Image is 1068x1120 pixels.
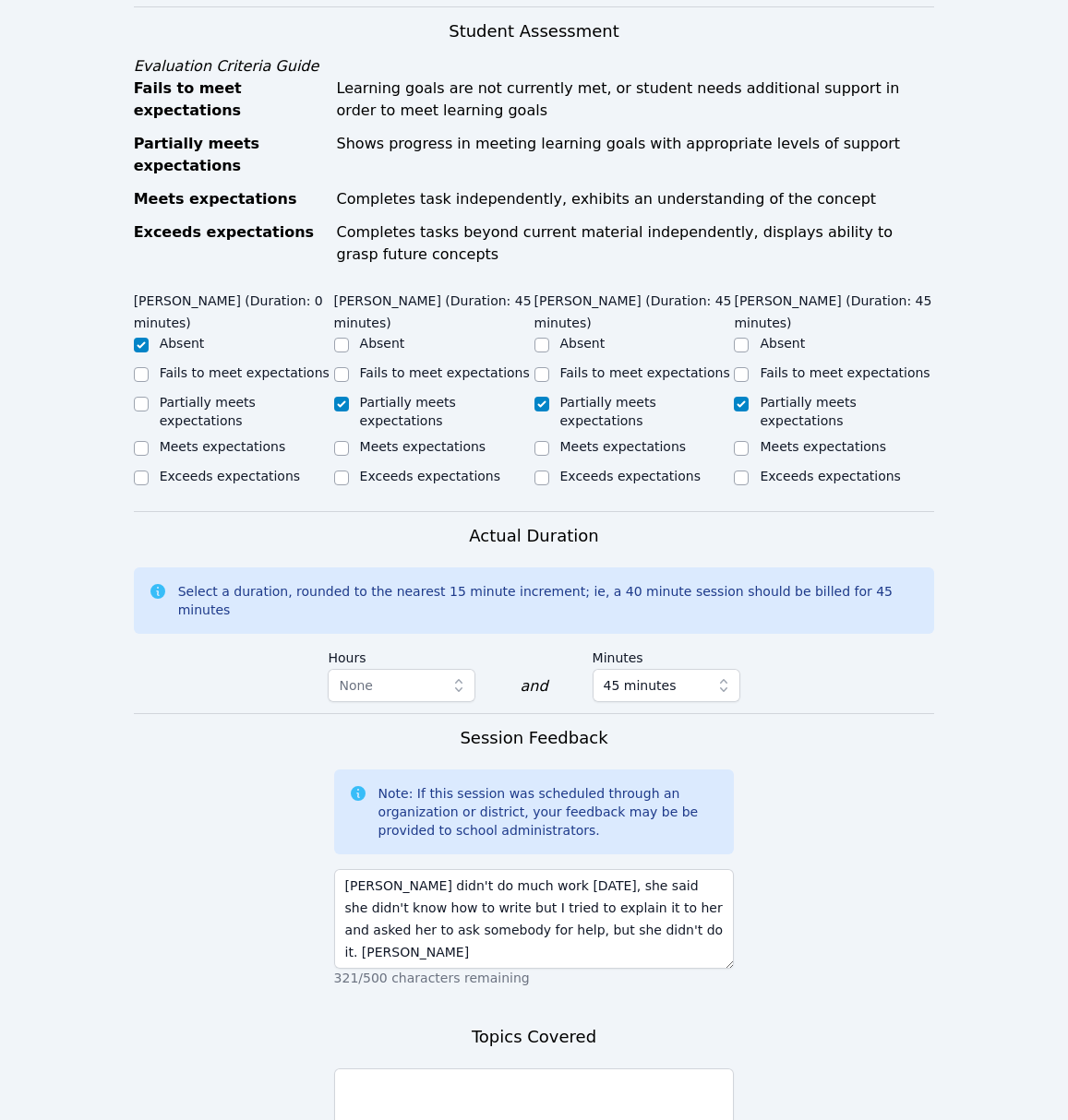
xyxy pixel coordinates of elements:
[360,365,530,380] label: Fails to meet expectations
[337,133,935,177] div: Shows progress in meeting learning goals with appropriate levels of support
[604,674,677,697] span: 45 minutes
[560,469,701,483] label: Exceeds expectations
[469,523,598,549] h3: Actual Duration
[160,439,286,454] label: Meets expectations
[760,469,900,483] label: Exceeds expectations
[334,869,735,969] textarea: [PERSON_NAME] didn't do much work [DATE], she said she didn't know how to write but I tried to ex...
[593,641,740,669] label: Minutes
[328,669,475,702] button: None
[360,395,456,428] label: Partially meets expectations
[360,469,500,483] label: Exceeds expectations
[134,221,326,266] div: Exceeds expectations
[134,284,334,334] legend: [PERSON_NAME] (Duration: 0 minutes)
[360,439,486,454] label: Meets expectations
[760,439,886,454] label: Meets expectations
[334,969,735,987] p: 321/500 characters remaining
[337,77,935,122] div: Learning goals are not currently met, or student needs additional support in order to meet learni...
[134,77,326,122] div: Fails to meet expectations
[520,675,547,697] div: and
[560,439,687,454] label: Meets expectations
[472,1024,596,1050] h3: Topics Covered
[134,133,326,177] div: Partially meets expectations
[160,365,330,380] label: Fails to meet expectations
[160,469,300,483] label: Exceeds expectations
[534,284,735,334] legend: [PERSON_NAME] (Duration: 45 minutes)
[339,678,373,693] span: None
[334,284,534,334] legend: [PERSON_NAME] (Duration: 45 minutes)
[760,336,805,351] label: Absent
[593,669,740,702] button: 45 minutes
[560,336,606,351] label: Absent
[160,336,205,351] label: Absent
[460,725,607,751] h3: Session Feedback
[160,395,256,428] label: Partially meets expectations
[337,188,935,210] div: Completes task independently, exhibits an understanding of the concept
[337,221,935,266] div: Completes tasks beyond current material independently, displays ability to grasp future concepts
[760,395,856,428] label: Partially meets expectations
[378,784,720,840] div: Note: If this session was scheduled through an organization or district, your feedback may be be ...
[560,365,730,380] label: Fails to meet expectations
[134,18,935,44] h3: Student Assessment
[760,365,930,380] label: Fails to meet expectations
[560,395,656,428] label: Partially meets expectations
[134,55,935,77] div: Evaluation Criteria Guide
[734,284,934,334] legend: [PERSON_NAME] (Duration: 45 minutes)
[328,641,475,669] label: Hours
[134,188,326,210] div: Meets expectations
[178,582,920,619] div: Select a duration, rounded to the nearest 15 minute increment; ie, a 40 minute session should be ...
[360,336,405,351] label: Absent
